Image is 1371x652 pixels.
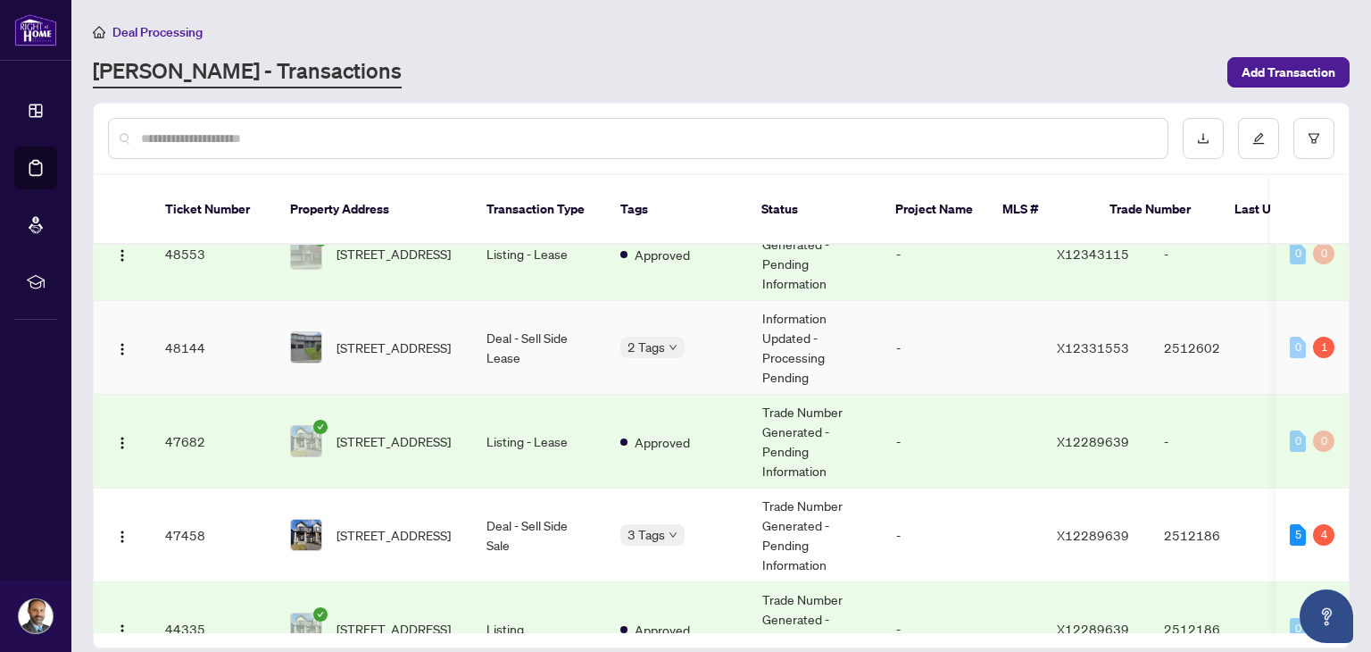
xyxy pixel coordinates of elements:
button: Logo [108,427,137,456]
a: [PERSON_NAME] - Transactions [93,56,402,88]
td: - [1150,395,1275,489]
th: Transaction Type [472,175,606,245]
img: Profile Icon [19,599,53,633]
div: 1 [1313,337,1334,358]
th: Status [747,175,881,245]
img: Logo [115,436,129,450]
th: Last Updated By [1220,175,1354,245]
span: Approved [635,245,690,264]
th: Project Name [881,175,988,245]
span: Deal Processing [112,24,203,40]
img: Logo [115,530,129,544]
span: X12289639 [1057,433,1129,449]
span: check-circle [313,607,328,622]
span: 3 Tags [627,524,665,545]
div: 4 [1313,524,1334,546]
td: Listing - Lease [472,395,606,489]
span: check-circle [313,420,328,434]
span: 2 Tags [627,337,665,357]
td: Deal - Sell Side Lease [472,301,606,395]
div: 0 [1313,430,1334,452]
td: 2512602 [1150,301,1275,395]
span: [STREET_ADDRESS] [337,244,451,263]
th: Property Address [276,175,472,245]
span: [STREET_ADDRESS] [337,431,451,451]
button: Add Transaction [1227,57,1350,88]
button: filter [1293,118,1334,159]
img: Logo [115,342,129,356]
span: [STREET_ADDRESS] [337,338,451,357]
img: thumbnail-img [291,426,321,456]
span: X12331553 [1057,339,1129,355]
div: 0 [1290,430,1306,452]
img: Logo [115,248,129,263]
div: 0 [1290,618,1306,639]
td: - [1150,207,1275,301]
td: - [882,489,1043,582]
span: filter [1308,132,1320,145]
button: Logo [108,614,137,643]
button: download [1183,118,1224,159]
td: Deal - Sell Side Sale [472,489,606,582]
td: - [882,207,1043,301]
img: thumbnail-img [291,614,321,644]
div: 5 [1290,524,1306,546]
div: 0 [1313,243,1334,264]
td: - [882,395,1043,489]
td: - [882,301,1043,395]
td: 48553 [151,207,276,301]
span: Approved [635,620,690,639]
img: logo [14,13,57,46]
th: Ticket Number [151,175,276,245]
img: thumbnail-img [291,332,321,363]
td: Listing - Lease [472,207,606,301]
img: thumbnail-img [291,238,321,269]
span: [STREET_ADDRESS] [337,619,451,639]
button: Logo [108,521,137,549]
span: X12289639 [1057,621,1129,637]
span: edit [1252,132,1265,145]
span: X12289639 [1057,527,1129,543]
div: 0 [1290,337,1306,358]
button: edit [1238,118,1279,159]
td: 48144 [151,301,276,395]
span: X12343115 [1057,246,1129,262]
span: [STREET_ADDRESS] [337,525,451,545]
th: MLS # [988,175,1095,245]
th: Tags [606,175,747,245]
span: home [93,26,105,38]
td: Information Updated - Processing Pending [748,301,882,395]
span: down [669,531,677,539]
button: Logo [108,239,137,268]
div: 0 [1290,243,1306,264]
td: 47682 [151,395,276,489]
td: Trade Number Generated - Pending Information [748,207,882,301]
td: 2512186 [1150,489,1275,582]
button: Logo [108,333,137,362]
td: Trade Number Generated - Pending Information [748,489,882,582]
span: Add Transaction [1242,58,1335,87]
button: Open asap [1300,589,1353,643]
th: Trade Number [1095,175,1220,245]
span: Approved [635,432,690,452]
img: Logo [115,623,129,638]
td: Trade Number Generated - Pending Information [748,395,882,489]
td: 47458 [151,489,276,582]
span: down [669,343,677,352]
span: download [1197,132,1209,145]
img: thumbnail-img [291,520,321,550]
